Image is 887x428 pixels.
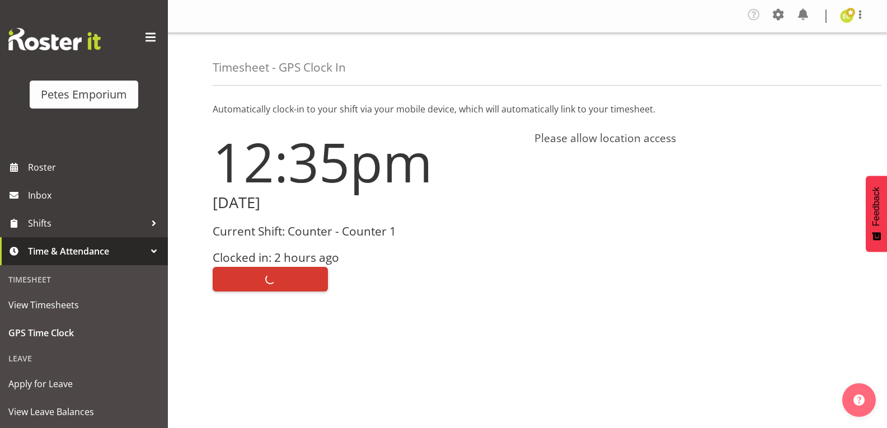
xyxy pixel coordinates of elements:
[8,375,159,392] span: Apply for Leave
[28,187,162,204] span: Inbox
[213,131,521,192] h1: 12:35pm
[28,159,162,176] span: Roster
[41,86,127,103] div: Petes Emporium
[213,225,521,238] h3: Current Shift: Counter - Counter 1
[853,394,865,406] img: help-xxl-2.png
[3,319,165,347] a: GPS Time Clock
[3,370,165,398] a: Apply for Leave
[3,347,165,370] div: Leave
[840,10,853,23] img: emma-croft7499.jpg
[8,403,159,420] span: View Leave Balances
[213,194,521,211] h2: [DATE]
[28,243,146,260] span: Time & Attendance
[213,251,521,264] h3: Clocked in: 2 hours ago
[8,28,101,50] img: Rosterit website logo
[8,324,159,341] span: GPS Time Clock
[866,176,887,252] button: Feedback - Show survey
[3,398,165,426] a: View Leave Balances
[871,187,881,226] span: Feedback
[3,291,165,319] a: View Timesheets
[28,215,146,232] span: Shifts
[3,268,165,291] div: Timesheet
[534,131,843,145] h4: Please allow location access
[8,297,159,313] span: View Timesheets
[213,61,346,74] h4: Timesheet - GPS Clock In
[213,102,842,116] p: Automatically clock-in to your shift via your mobile device, which will automatically link to you...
